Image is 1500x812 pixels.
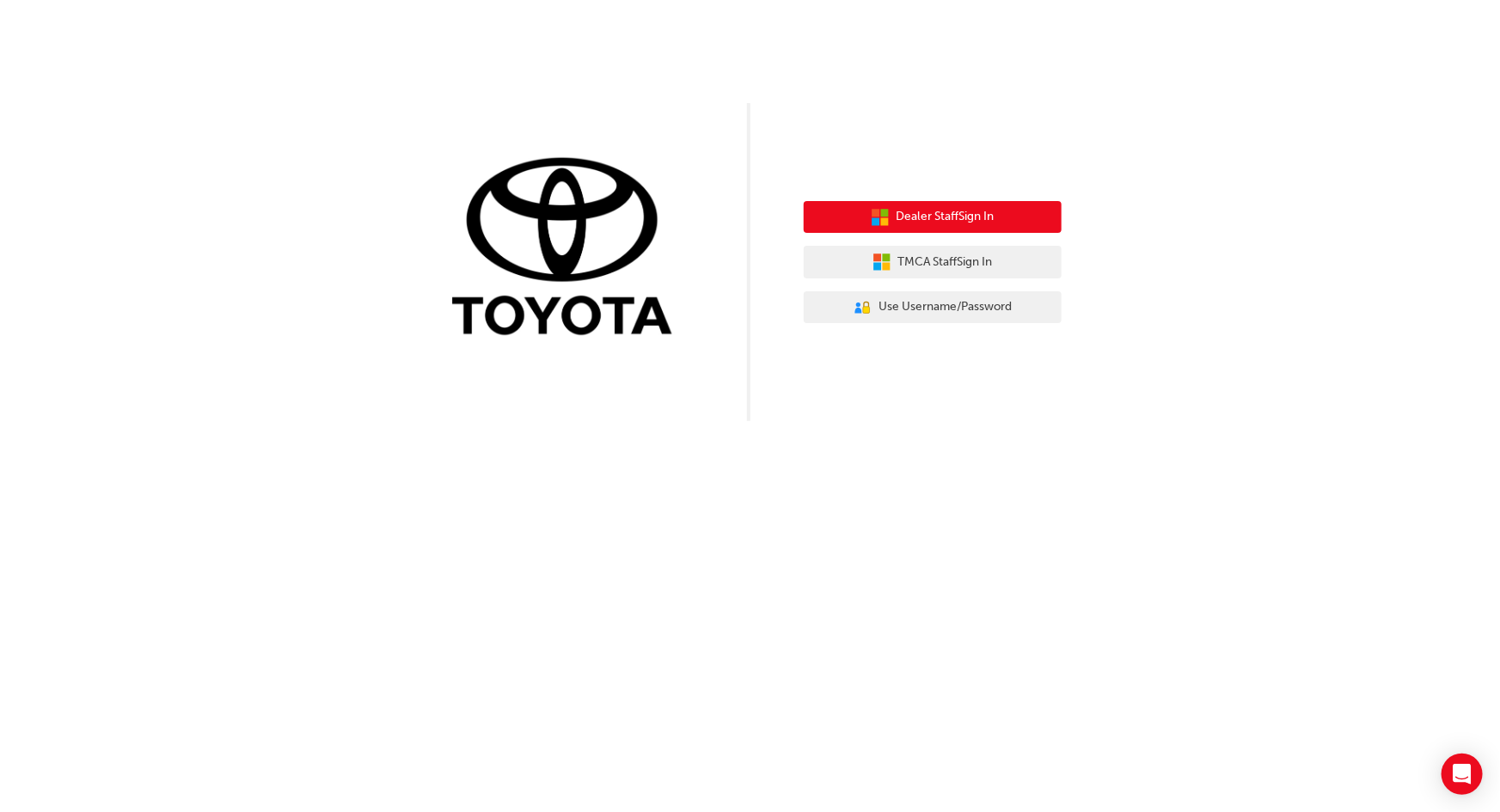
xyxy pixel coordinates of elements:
span: Use Username/Password [879,297,1012,317]
span: Dealer Staff Sign In [897,207,995,227]
button: Dealer StaffSign In [804,201,1062,234]
div: Open Intercom Messenger [1442,754,1483,795]
img: Trak [439,154,697,344]
span: TMCA Staff Sign In [898,253,993,272]
button: TMCA StaffSign In [804,246,1062,278]
button: Use Username/Password [804,291,1062,324]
